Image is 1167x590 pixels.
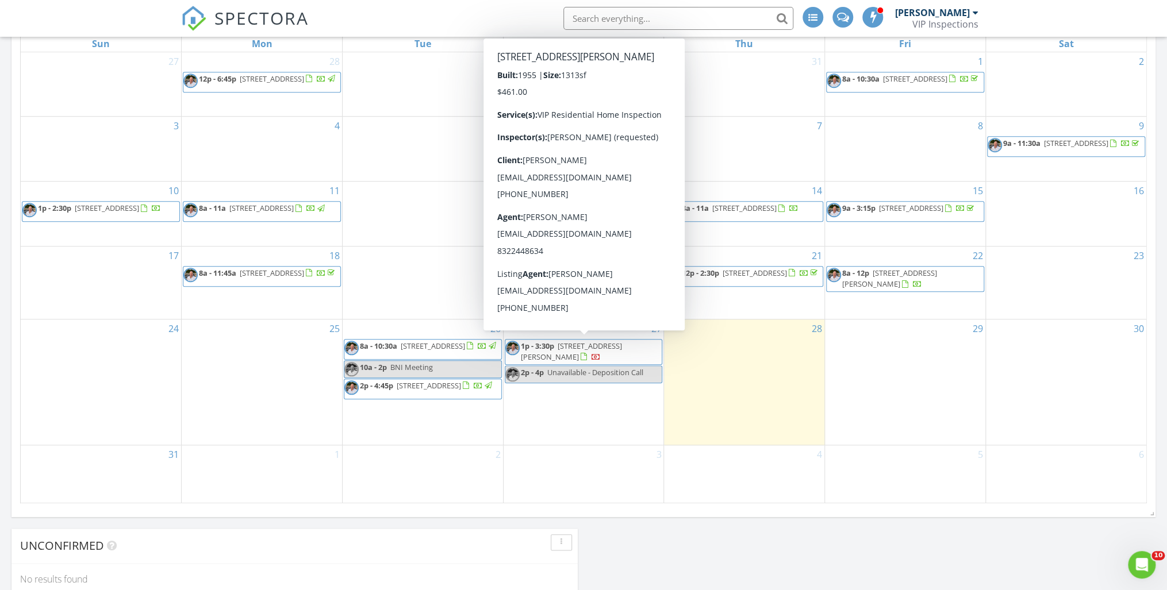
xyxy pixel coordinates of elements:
a: 8a - 10:30a [STREET_ADDRESS] [344,339,502,360]
a: Go to August 5, 2025 [493,117,503,135]
a: Go to September 1, 2025 [332,445,342,464]
img: screenshot_20240430_at_22.11.55.jpeg [505,203,520,217]
span: [STREET_ADDRESS] [551,268,616,278]
a: Go to August 16, 2025 [1131,182,1146,200]
span: [STREET_ADDRESS] [397,380,461,391]
a: Go to August 24, 2025 [166,319,181,338]
td: Go to August 24, 2025 [21,319,182,445]
img: screenshot_20240430_at_22.11.55.jpeg [666,203,680,217]
img: The Best Home Inspection Software - Spectora [181,6,206,31]
td: Go to August 26, 2025 [342,319,503,445]
a: Go to July 29, 2025 [488,52,503,71]
td: Go to July 31, 2025 [664,52,825,117]
td: Go to August 6, 2025 [503,117,664,182]
a: 9a - 12p [STREET_ADDRESS] [505,266,663,287]
a: Go to August 28, 2025 [809,319,824,338]
td: Go to August 9, 2025 [985,117,1146,182]
td: Go to September 3, 2025 [503,445,664,503]
span: 10a - 2p [360,362,387,372]
span: 1p - 3:30p [521,341,554,351]
td: Go to August 20, 2025 [503,246,664,319]
a: 12p - 6:45p [STREET_ADDRESS] [183,72,341,92]
a: Go to August 1, 2025 [976,52,985,71]
a: Go to July 31, 2025 [809,52,824,71]
a: 1p - 3:30p [STREET_ADDRESS][PERSON_NAME] [505,339,663,365]
td: Go to August 5, 2025 [342,117,503,182]
a: Go to August 26, 2025 [488,319,503,338]
img: screenshot_20240430_at_22.11.55.jpeg [666,268,680,282]
span: 2p - 4p [521,367,544,377]
td: Go to August 12, 2025 [342,181,503,246]
span: [STREET_ADDRESS][PERSON_NAME] [521,341,622,362]
img: screenshot_20240430_at_22.11.55.jpeg [827,74,841,88]
td: Go to August 29, 2025 [825,319,986,445]
a: 8a - 10:30a [STREET_ADDRESS] [360,341,498,351]
a: 9a - 11:30a [STREET_ADDRESS] [987,136,1145,157]
a: Go to August 8, 2025 [976,117,985,135]
td: Go to August 15, 2025 [825,181,986,246]
a: 8a - 10:30a [STREET_ADDRESS] [842,74,980,84]
td: Go to September 6, 2025 [985,445,1146,503]
span: 8a - 11a [199,203,226,213]
a: 8a - 11a [STREET_ADDRESS] [183,201,341,222]
td: Go to September 1, 2025 [182,445,343,503]
a: Go to August 30, 2025 [1131,319,1146,338]
td: Go to July 29, 2025 [342,52,503,117]
div: VIP Inspections [912,18,978,30]
a: Go to August 12, 2025 [488,182,503,200]
a: 1p - 2:30p [STREET_ADDRESS] [38,203,161,213]
a: 9a - 12p [STREET_ADDRESS] [521,268,638,278]
img: screenshot_20240430_at_22.11.55.jpeg [505,367,520,381]
a: Go to August 29, 2025 [970,319,985,338]
span: [STREET_ADDRESS] [722,268,786,278]
td: Go to August 23, 2025 [985,246,1146,319]
td: Go to August 4, 2025 [182,117,343,182]
a: Go to August 19, 2025 [488,246,503,265]
td: Go to August 1, 2025 [825,52,986,117]
img: screenshot_20240430_at_22.11.55.jpeg [988,138,1002,152]
a: Go to August 27, 2025 [648,319,663,338]
span: [STREET_ADDRESS] [712,203,776,213]
span: 12p - 2:30p [681,268,719,278]
span: SPECTORA [214,6,309,30]
a: Go to September 4, 2025 [815,445,824,464]
td: Go to August 30, 2025 [985,319,1146,445]
a: Thursday [733,36,755,52]
span: BNI Meeting [390,362,433,372]
span: [STREET_ADDRESS] [75,203,139,213]
td: Go to August 19, 2025 [342,246,503,319]
a: Go to August 31, 2025 [166,445,181,464]
span: 8a - 10:30a [842,74,880,84]
a: Go to August 15, 2025 [970,182,985,200]
td: Go to August 22, 2025 [825,246,986,319]
a: 1p - 3:30p [STREET_ADDRESS][PERSON_NAME] [521,341,622,362]
a: Tuesday [412,36,433,52]
a: Go to August 6, 2025 [654,117,663,135]
a: Go to August 21, 2025 [809,246,824,265]
td: Go to August 18, 2025 [182,246,343,319]
a: Monday [249,36,275,52]
span: [STREET_ADDRESS] [229,203,294,213]
img: screenshot_20240430_at_22.11.55.jpeg [344,380,359,395]
td: Go to August 10, 2025 [21,181,182,246]
td: Go to July 30, 2025 [503,52,664,117]
td: Go to August 14, 2025 [664,181,825,246]
span: Unconfirmed [20,538,104,553]
td: Go to August 8, 2025 [825,117,986,182]
span: 8a - 11a [681,203,708,213]
a: Go to July 28, 2025 [327,52,342,71]
a: Go to August 2, 2025 [1137,52,1146,71]
a: Go to August 3, 2025 [171,117,181,135]
span: 8a - 11a [521,203,548,213]
span: 9a - 3:15p [842,203,876,213]
span: 12p - 6:45p [199,74,236,84]
td: Go to September 4, 2025 [664,445,825,503]
a: Go to August 13, 2025 [648,182,663,200]
span: Unavailable - Deposition Call [547,367,643,377]
a: Go to August 9, 2025 [1137,117,1146,135]
td: Go to August 21, 2025 [664,246,825,319]
a: Friday [897,36,913,52]
a: 8a - 10:30a [STREET_ADDRESS] [826,72,984,92]
a: 8a - 11a [STREET_ADDRESS] [199,203,327,213]
td: Go to August 7, 2025 [664,117,825,182]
